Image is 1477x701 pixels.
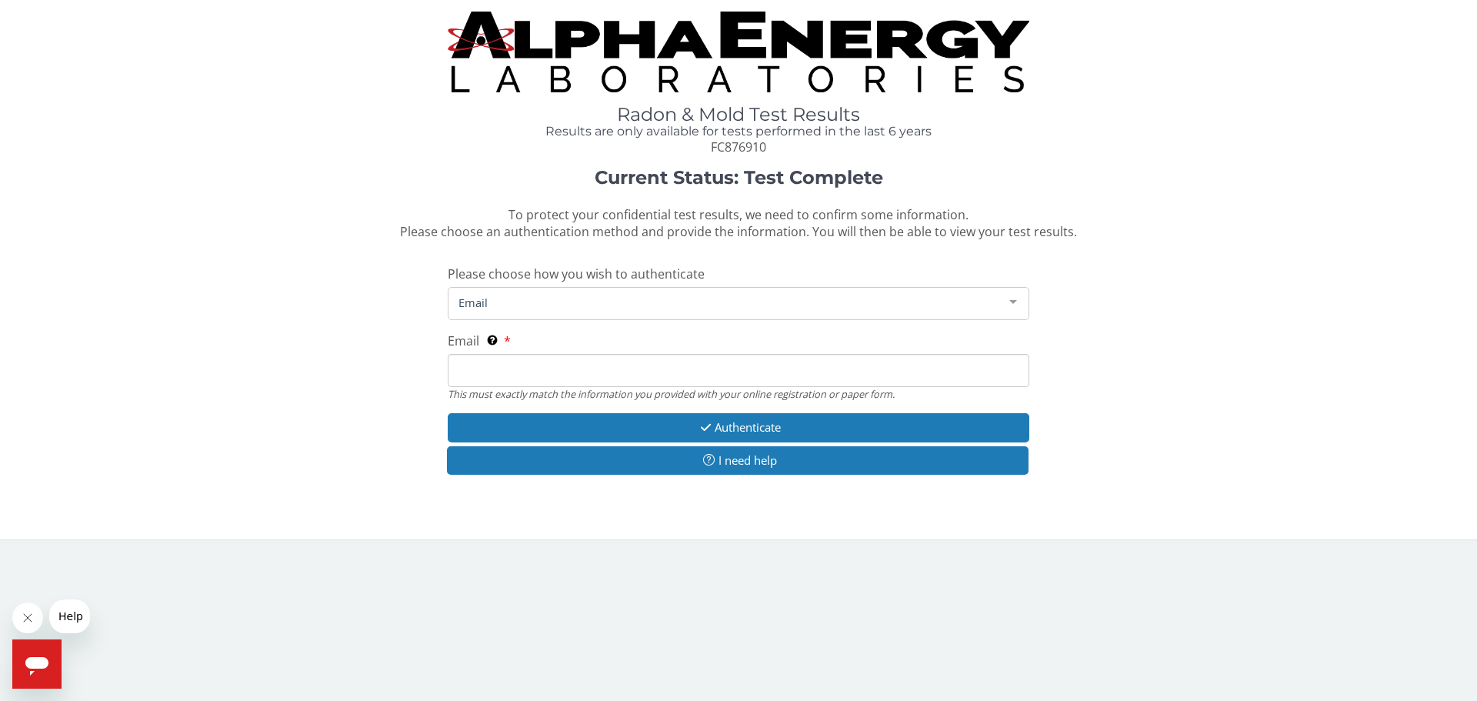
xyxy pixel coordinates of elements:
[448,12,1029,92] img: TightCrop.jpg
[711,139,766,155] span: FC876910
[595,166,883,189] strong: Current Status: Test Complete
[448,413,1029,442] button: Authenticate
[49,599,90,633] iframe: Message from company
[400,206,1077,241] span: To protect your confidential test results, we need to confirm some information. Please choose an ...
[455,294,998,311] span: Email
[12,639,62,689] iframe: Button to launch messaging window
[448,265,705,282] span: Please choose how you wish to authenticate
[447,446,1029,475] button: I need help
[12,603,43,633] iframe: Close message
[448,387,1029,401] div: This must exactly match the information you provided with your online registration or paper form.
[448,332,479,349] span: Email
[448,125,1029,139] h4: Results are only available for tests performed in the last 6 years
[448,105,1029,125] h1: Radon & Mold Test Results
